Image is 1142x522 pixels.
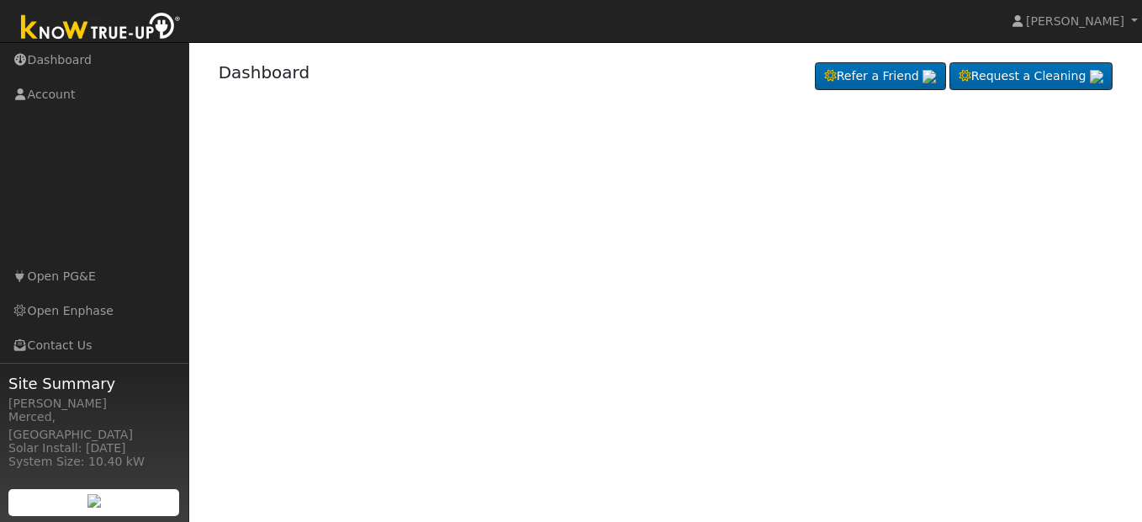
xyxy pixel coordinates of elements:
[1090,70,1103,83] img: retrieve
[815,62,946,91] a: Refer a Friend
[8,439,180,457] div: Solar Install: [DATE]
[923,70,936,83] img: retrieve
[8,453,180,471] div: System Size: 10.40 kW
[8,395,180,413] div: [PERSON_NAME]
[87,494,101,508] img: retrieve
[219,62,310,83] a: Dashboard
[13,9,189,47] img: Know True-Up
[8,372,180,395] span: Site Summary
[1026,14,1124,28] span: [PERSON_NAME]
[8,408,180,444] div: Merced, [GEOGRAPHIC_DATA]
[949,62,1113,91] a: Request a Cleaning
